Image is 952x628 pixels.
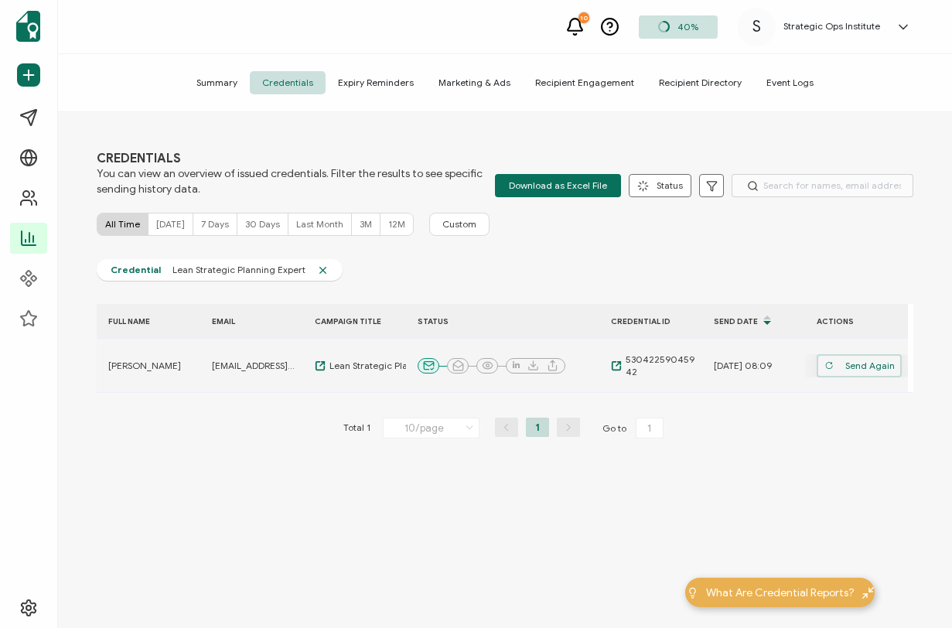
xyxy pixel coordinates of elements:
button: Status [629,174,691,197]
span: Recipient Engagement [523,71,647,94]
span: All Time [105,218,140,230]
div: EMAIL [200,312,303,330]
div: FULL NAME [97,312,200,330]
h5: Strategic Ops Institute [783,21,880,32]
img: sertifier-logomark-colored.svg [16,11,40,42]
span: 12M [388,218,405,230]
span: What Are Credential Reports? [706,585,855,601]
iframe: Chat Widget [875,554,952,628]
span: Last Month [296,218,343,230]
span: Event Logs [754,71,826,94]
span: 7 Days [201,218,229,230]
span: 53042259045942 [622,353,694,378]
a: 53042259045942 [611,353,694,378]
span: Lean Strategic Planning Expert [161,264,317,276]
span: Total 1 [343,418,371,439]
span: [DATE] 08:09 [714,360,772,372]
div: STATUS [406,312,599,330]
div: ACTIONS [805,312,908,330]
img: minimize-icon.svg [862,587,874,599]
button: Send Again [817,354,902,377]
input: Select [383,418,479,439]
span: Go to [602,418,667,439]
div: CAMPAIGN TITLE [303,312,406,330]
span: Custom [442,218,476,230]
span: [EMAIL_ADDRESS][DOMAIN_NAME] [212,360,295,372]
div: 10 [578,12,589,23]
span: You can view an overview of issued credentials. Filter the results to see specific sending histor... [97,166,483,197]
span: S [752,15,761,39]
button: Download as Excel File [495,174,621,197]
span: Recipient Directory [647,71,754,94]
span: Download as Excel File [509,174,607,197]
span: Marketing & Ads [426,71,523,94]
div: CREDENTIAL ID [599,312,702,330]
span: 30 Days [245,218,280,230]
span: Credentials [250,71,326,94]
span: CREDENTIALS [97,151,483,166]
input: Search for names, email addresses, and IDs [732,174,913,197]
span: Credential [111,264,161,276]
span: Expiry Reminders [326,71,426,94]
span: [PERSON_NAME] [108,360,181,372]
span: Send Again [824,354,895,377]
span: Summary [184,71,250,94]
span: [DATE] [156,218,185,230]
span: Lean Strategic Planning Expert [326,360,462,372]
div: Send Date [702,308,805,334]
button: Custom [429,213,490,236]
li: 1 [526,418,549,437]
span: 40% [677,21,698,32]
span: 3M [360,218,372,230]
